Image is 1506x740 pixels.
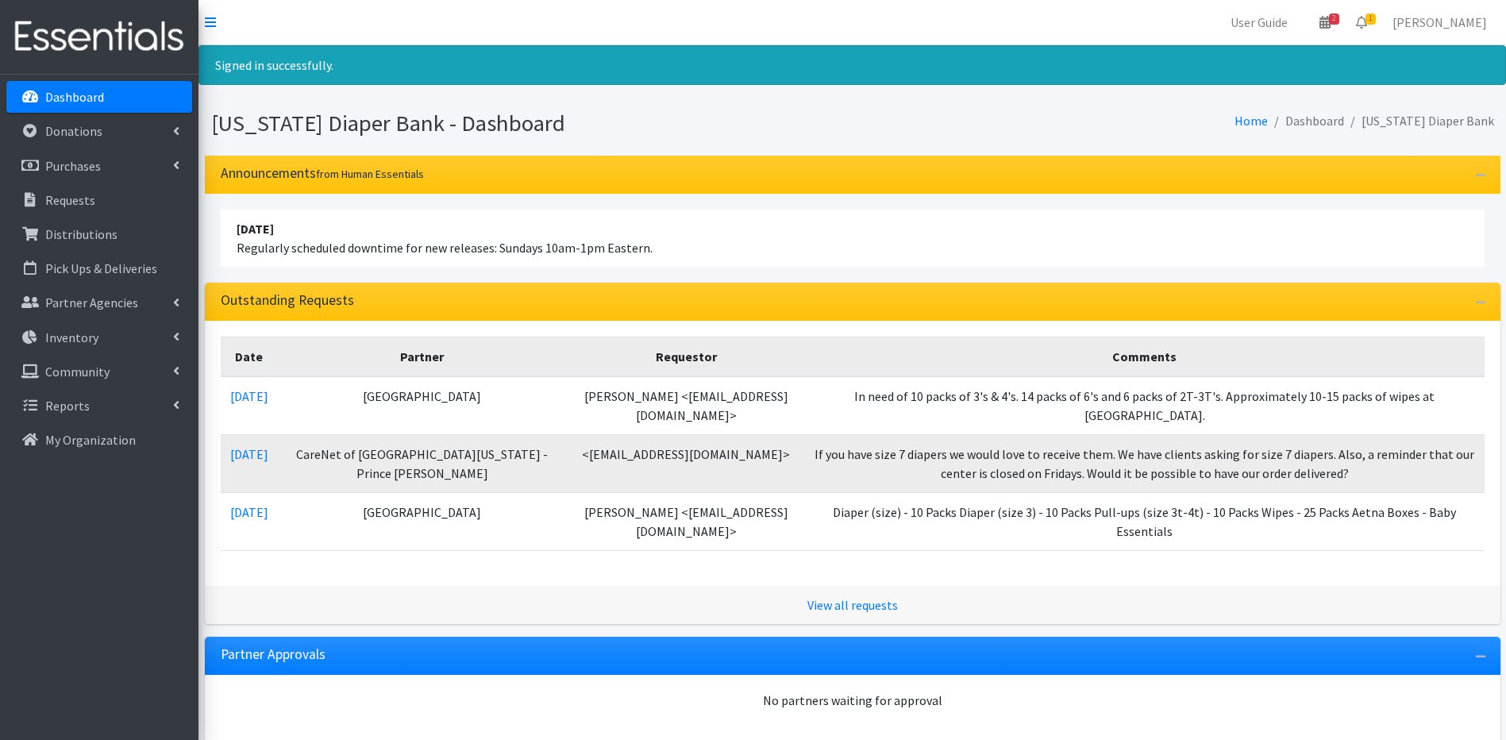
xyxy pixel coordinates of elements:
span: 2 [1329,13,1339,25]
th: Comments [805,337,1484,376]
p: Reports [45,398,90,414]
td: [GEOGRAPHIC_DATA] [278,492,567,550]
div: No partners waiting for approval [221,691,1485,710]
a: 2 [1307,6,1343,38]
a: Purchases [6,150,192,182]
a: Partner Agencies [6,287,192,318]
th: Date [221,337,278,376]
h3: Outstanding Requests [221,292,354,309]
p: Inventory [45,330,98,345]
li: Dashboard [1268,110,1344,133]
a: Distributions [6,218,192,250]
p: Purchases [45,158,101,174]
p: Requests [45,192,95,208]
div: Signed in successfully. [198,45,1506,85]
li: [US_STATE] Diaper Bank [1344,110,1494,133]
strong: [DATE] [237,221,274,237]
a: 1 [1343,6,1380,38]
a: [PERSON_NAME] [1380,6,1500,38]
td: <[EMAIL_ADDRESS][DOMAIN_NAME]> [567,434,805,492]
p: Pick Ups & Deliveries [45,260,157,276]
a: Dashboard [6,81,192,113]
p: My Organization [45,432,136,448]
a: Donations [6,115,192,147]
td: [PERSON_NAME] <[EMAIL_ADDRESS][DOMAIN_NAME]> [567,376,805,435]
span: 1 [1365,13,1376,25]
a: View all requests [807,597,898,613]
p: Donations [45,123,102,139]
li: Regularly scheduled downtime for new releases: Sundays 10am-1pm Eastern. [221,210,1485,267]
a: Inventory [6,322,192,353]
a: Home [1234,113,1268,129]
a: Community [6,356,192,387]
a: [DATE] [230,446,268,462]
td: If you have size 7 diapers we would love to receive them. We have clients asking for size 7 diape... [805,434,1484,492]
a: Pick Ups & Deliveries [6,252,192,284]
td: CareNet of [GEOGRAPHIC_DATA][US_STATE] - Prince [PERSON_NAME] [278,434,567,492]
h3: Announcements [221,165,424,182]
img: HumanEssentials [6,10,192,64]
td: [PERSON_NAME] <[EMAIL_ADDRESS][DOMAIN_NAME]> [567,492,805,550]
a: [DATE] [230,388,268,404]
h3: Partner Approvals [221,646,325,663]
p: Community [45,364,110,380]
a: User Guide [1218,6,1300,38]
p: Dashboard [45,89,104,105]
p: Partner Agencies [45,295,138,310]
th: Requestor [567,337,805,376]
h1: [US_STATE] Diaper Bank - Dashboard [211,110,847,137]
a: [DATE] [230,504,268,520]
a: My Organization [6,424,192,456]
small: from Human Essentials [316,167,424,181]
td: In need of 10 packs of 3's & 4's. 14 packs of 6's and 6 packs of 2T-3T's. Approximately 10-15 pac... [805,376,1484,435]
a: Requests [6,184,192,216]
td: [GEOGRAPHIC_DATA] [278,376,567,435]
th: Partner [278,337,567,376]
td: Diaper (size) - 10 Packs Diaper (size 3) - 10 Packs Pull-ups (size 3t-4t) - 10 Packs Wipes - 25 P... [805,492,1484,550]
a: Reports [6,390,192,422]
p: Distributions [45,226,117,242]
